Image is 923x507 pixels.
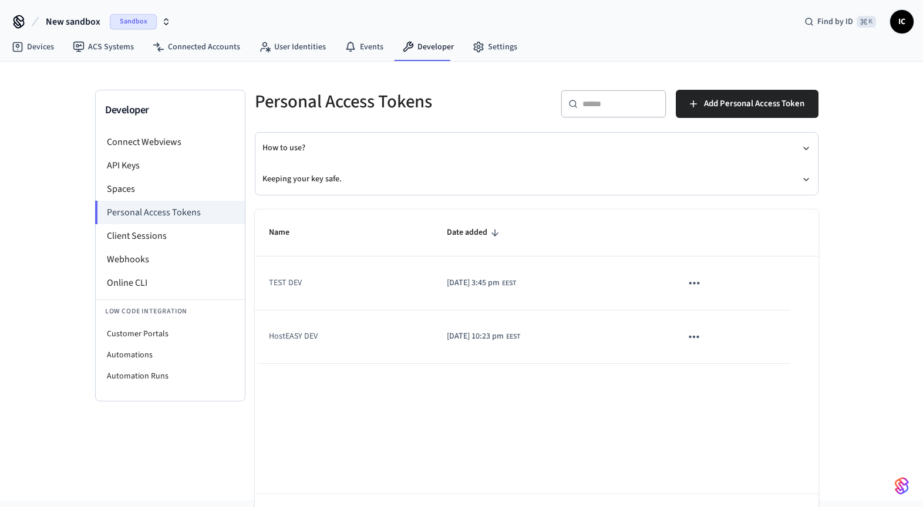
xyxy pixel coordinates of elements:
img: SeamLogoGradient.69752ec5.svg [895,476,909,495]
li: Automation Runs [96,366,245,387]
span: Find by ID [817,16,853,28]
span: EEST [502,278,516,289]
li: Client Sessions [96,224,245,248]
li: Online CLI [96,271,245,295]
button: Add Personal Access Token [676,90,818,118]
td: HostEASY DEV [255,310,433,364]
span: EEST [506,332,520,342]
span: [DATE] 3:45 pm [447,277,500,289]
div: Europe/Kiev [447,330,520,343]
li: Personal Access Tokens [95,201,245,224]
li: Low Code Integration [96,299,245,323]
td: TEST DEV [255,256,433,310]
li: Automations [96,344,245,366]
span: Date added [447,224,503,242]
span: New sandbox [46,15,100,29]
li: API Keys [96,154,245,177]
a: ACS Systems [63,36,143,58]
li: Webhooks [96,248,245,271]
span: IC [891,11,912,32]
a: Connected Accounts [143,36,250,58]
button: Keeping your key safe. [262,164,811,195]
span: ⌘ K [857,16,876,28]
table: sticky table [255,209,818,364]
h5: Personal Access Tokens [255,90,530,114]
div: Find by ID⌘ K [795,11,885,32]
a: Events [335,36,393,58]
button: IC [890,10,914,33]
a: Devices [2,36,63,58]
li: Connect Webviews [96,130,245,154]
span: Sandbox [110,14,157,29]
h3: Developer [105,102,235,119]
li: Spaces [96,177,245,201]
button: How to use? [262,133,811,164]
a: User Identities [250,36,335,58]
span: Add Personal Access Token [704,96,804,111]
span: [DATE] 10:23 pm [447,330,504,343]
span: Name [269,224,305,242]
div: Europe/Kiev [447,277,516,289]
a: Developer [393,36,463,58]
li: Customer Portals [96,323,245,344]
a: Settings [463,36,527,58]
